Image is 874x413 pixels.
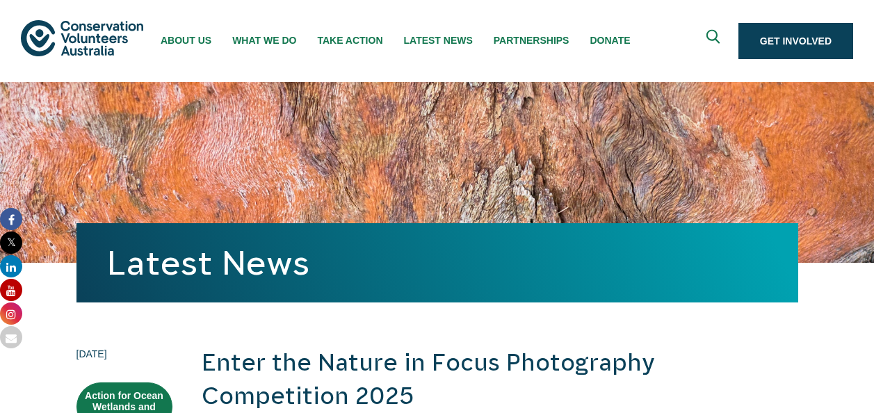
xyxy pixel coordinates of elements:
a: Get Involved [738,23,853,59]
span: What We Do [232,35,296,46]
span: About Us [161,35,211,46]
span: Partnerships [494,35,569,46]
span: Expand search box [706,30,723,53]
img: logo.svg [21,20,143,56]
h2: Enter the Nature in Focus Photography Competition 2025 [202,346,798,412]
time: [DATE] [76,346,172,362]
span: Take Action [317,35,382,46]
span: Latest News [404,35,473,46]
span: Donate [590,35,630,46]
button: Expand search box Close search box [698,24,731,58]
a: Latest News [107,244,309,282]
